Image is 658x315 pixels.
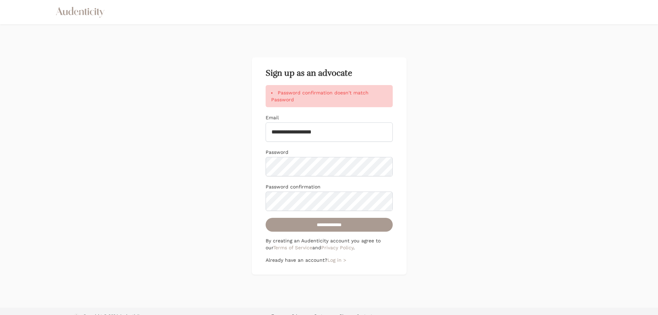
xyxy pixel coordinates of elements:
[327,257,346,263] a: Log in >
[266,68,393,78] h2: Sign up as an advocate
[321,245,353,250] a: Privacy Policy
[266,184,321,189] label: Password confirmation
[266,237,393,251] p: By creating an Audenticity account you agree to our and .
[266,115,279,120] label: Email
[273,245,312,250] a: Terms of Service
[266,257,393,263] p: Already have an account?
[271,89,387,103] li: Password confirmation doesn't match Password
[266,149,288,155] label: Password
